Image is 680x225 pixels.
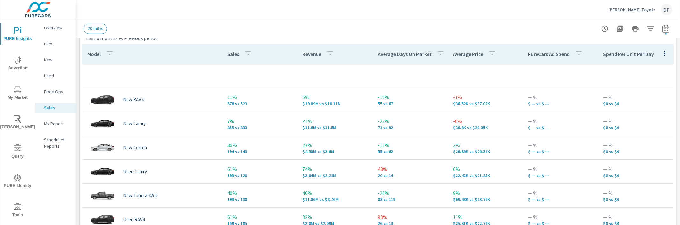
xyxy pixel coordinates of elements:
[228,51,239,57] p: Sales
[228,173,293,178] p: 193 vs 120
[453,101,518,106] p: $36,517 vs $37,018
[528,189,593,197] p: — %
[303,173,368,178] p: $3.84M vs $2.21M
[453,125,518,130] p: $36,804 vs $39,349
[378,125,443,130] p: 71 vs 92
[303,101,368,106] p: $19,092,121 vs $18,107,125
[90,162,115,181] img: glamour
[228,125,293,130] p: 355 vs 333
[303,213,368,221] p: 82%
[453,149,518,154] p: $26,862 vs $26,308
[44,136,70,149] p: Scheduled Reports
[528,125,593,130] p: $ — vs $ —
[35,135,76,151] div: Scheduled Reports
[528,93,593,101] p: — %
[35,23,76,33] div: Overview
[378,51,432,57] p: Average Days On Market
[378,173,443,178] p: 20 vs 14
[453,117,518,125] p: -6%
[2,144,33,160] span: Query
[303,125,368,130] p: $11,596,256 vs $11,496,590
[378,213,443,221] p: 98%
[228,101,293,106] p: 578 vs 523
[614,22,626,35] button: "Export Report to PDF"
[303,165,368,173] p: 74%
[603,141,668,149] p: — %
[44,89,70,95] p: Fixed Ops
[123,193,157,198] p: New Tundra 4WD
[528,117,593,125] p: — %
[90,138,115,157] img: glamour
[660,22,672,35] button: Select Date Range
[378,141,443,149] p: -11%
[228,117,293,125] p: 7%
[123,217,145,222] p: Used RAV4
[528,149,593,154] p: $ — vs $ —
[528,173,593,178] p: $ — vs $ —
[35,119,76,128] div: My Report
[603,51,654,57] p: Spend Per Unit Per Day
[35,103,76,112] div: Sales
[528,213,593,221] p: — %
[2,115,33,131] span: [PERSON_NAME]
[629,22,642,35] button: Print Report
[603,101,668,106] p: $0 vs $0
[87,51,101,57] p: Model
[123,121,146,127] p: New Camry
[303,189,368,197] p: 40%
[378,165,443,173] p: 48%
[603,165,668,173] p: — %
[378,93,443,101] p: -18%
[303,117,368,125] p: <1%
[528,101,593,106] p: $ — vs $ —
[453,197,518,202] p: $69,482 vs $63,757
[35,39,76,49] div: PIPA
[608,7,656,12] p: [PERSON_NAME] Toyota
[603,93,668,101] p: — %
[303,51,321,57] p: Revenue
[44,120,70,127] p: My Report
[44,105,70,111] p: Sales
[453,173,518,178] p: $22,425 vs $21,248
[44,57,70,63] p: New
[528,141,593,149] p: — %
[644,22,657,35] button: Apply Filters
[528,197,593,202] p: $ — vs $ —
[35,87,76,97] div: Fixed Ops
[228,149,293,154] p: 194 vs 143
[303,197,368,202] p: $11,858,822 vs $8,461,022
[90,114,115,133] img: glamour
[378,197,443,202] p: 88 vs 119
[228,165,293,173] p: 61%
[453,51,483,57] p: Average Price
[603,197,668,202] p: $0 vs $0
[378,117,443,125] p: -23%
[90,186,115,205] img: glamour
[44,73,70,79] p: Used
[453,141,518,149] p: 2%
[228,93,293,101] p: 11%
[35,55,76,65] div: New
[603,117,668,125] p: — %
[35,71,76,81] div: Used
[303,93,368,101] p: 5%
[123,169,147,175] p: Used Camry
[123,145,147,151] p: New Corolla
[228,197,293,202] p: 193 vs 138
[303,149,368,154] p: $4,575,851 vs $3,596,400
[603,125,668,130] p: $0 vs $0
[378,189,443,197] p: -26%
[228,213,293,221] p: 61%
[528,51,570,57] p: PureCars Ad Spend
[303,141,368,149] p: 27%
[378,149,443,154] p: 55 vs 62
[228,141,293,149] p: 36%
[453,165,518,173] p: 6%
[2,174,33,190] span: PURE Identity
[2,86,33,101] span: My Market
[528,165,593,173] p: — %
[453,93,518,101] p: -1%
[2,203,33,219] span: Tools
[84,26,107,31] span: 20 miles
[603,213,668,221] p: — %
